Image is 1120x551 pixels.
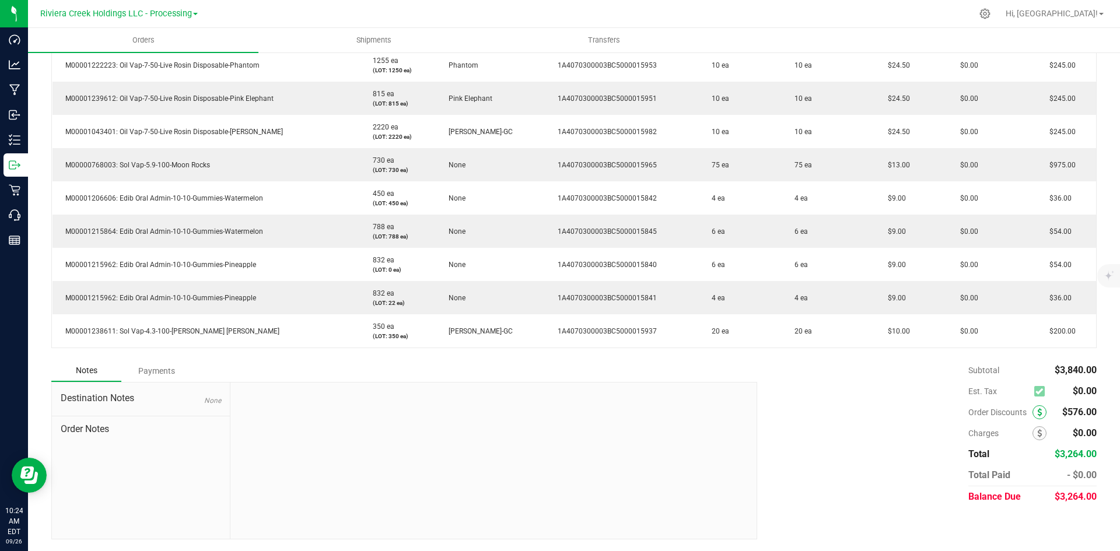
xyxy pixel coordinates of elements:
span: 1A4070300003BC5000015982 [552,128,657,136]
span: $13.00 [882,161,910,169]
span: [PERSON_NAME]-GC [443,327,513,335]
span: 20 ea [706,327,729,335]
p: (LOT: 1250 ea) [367,66,429,75]
span: $245.00 [1044,128,1076,136]
p: (LOT: 815 ea) [367,99,429,108]
inline-svg: Manufacturing [9,84,20,96]
span: $9.00 [882,261,906,269]
span: Phantom [443,61,478,69]
span: Charges [968,429,1032,438]
span: $576.00 [1062,406,1097,417]
div: Manage settings [978,8,992,19]
span: 350 ea [367,322,394,331]
span: 1A4070300003BC5000015842 [552,194,657,202]
inline-svg: Inbound [9,109,20,121]
span: 4 ea [706,194,725,202]
span: $0.00 [1073,427,1097,438]
inline-svg: Dashboard [9,34,20,45]
span: 1A4070300003BC5000015841 [552,294,657,302]
span: 1A4070300003BC5000015937 [552,327,657,335]
p: (LOT: 0 ea) [367,265,429,274]
span: Subtotal [968,366,999,375]
inline-svg: Outbound [9,159,20,171]
p: (LOT: 730 ea) [367,166,429,174]
span: $0.00 [954,61,978,69]
span: Pink Elephant [443,94,492,103]
span: Order Notes [61,422,221,436]
span: $10.00 [882,327,910,335]
span: $3,264.00 [1055,448,1097,459]
span: 1A4070300003BC5000015845 [552,227,657,236]
span: [PERSON_NAME]-GC [443,128,513,136]
span: $0.00 [954,194,978,202]
inline-svg: Inventory [9,134,20,146]
span: Transfers [572,35,636,45]
p: 10:24 AM EDT [5,506,23,537]
p: (LOT: 450 ea) [367,199,429,208]
span: $36.00 [1044,294,1072,302]
span: Calculate excise tax [1034,384,1050,399]
span: $9.00 [882,227,906,236]
span: None [443,294,466,302]
span: 20 ea [789,327,812,335]
span: M00001222223: Oil Vap-7-50-Live Rosin Disposable-Phantom [60,61,260,69]
span: $54.00 [1044,227,1072,236]
span: 815 ea [367,90,394,98]
span: 6 ea [706,261,725,269]
span: $36.00 [1044,194,1072,202]
span: 10 ea [706,61,729,69]
span: 75 ea [789,161,812,169]
span: 1A4070300003BC5000015951 [552,94,657,103]
span: $245.00 [1044,94,1076,103]
span: M00001239612: Oil Vap-7-50-Live Rosin Disposable-Pink Elephant [60,94,274,103]
span: 1255 ea [367,57,398,65]
inline-svg: Call Center [9,209,20,221]
span: Order Discounts [968,408,1032,417]
span: 10 ea [789,94,812,103]
span: 6 ea [789,261,808,269]
span: M00001206606: Edib Oral Admin-10-10-Gummies-Watermelon [60,194,263,202]
span: M00001215864: Edib Oral Admin-10-10-Gummies-Watermelon [60,227,263,236]
span: None [443,194,466,202]
span: 1A4070300003BC5000015953 [552,61,657,69]
span: Est. Tax [968,387,1030,396]
span: None [443,261,466,269]
span: $975.00 [1044,161,1076,169]
span: $0.00 [954,294,978,302]
span: Orders [117,35,170,45]
inline-svg: Retail [9,184,20,196]
span: Balance Due [968,491,1021,502]
span: Riviera Creek Holdings LLC - Processing [40,9,192,19]
span: Hi, [GEOGRAPHIC_DATA]! [1006,9,1098,18]
p: (LOT: 788 ea) [367,232,429,241]
span: 75 ea [706,161,729,169]
iframe: Resource center [12,458,47,493]
span: 10 ea [706,94,729,103]
span: None [443,227,466,236]
span: $9.00 [882,194,906,202]
span: $0.00 [954,161,978,169]
span: $24.50 [882,128,910,136]
span: 10 ea [789,128,812,136]
span: 4 ea [789,194,808,202]
span: M00001238611: Sol Vap-4.3-100-[PERSON_NAME] [PERSON_NAME] [60,327,279,335]
span: 6 ea [789,227,808,236]
span: Total Paid [968,469,1010,480]
div: Payments [121,360,191,381]
span: M00000768003: Sol Vap-5.9-100-Moon Rocks [60,161,210,169]
span: 1A4070300003BC5000015840 [552,261,657,269]
span: 2220 ea [367,123,398,131]
span: $245.00 [1044,61,1076,69]
span: $54.00 [1044,261,1072,269]
span: 832 ea [367,256,394,264]
span: 4 ea [789,294,808,302]
span: $0.00 [954,261,978,269]
span: $200.00 [1044,327,1076,335]
span: $0.00 [1073,385,1097,396]
span: $0.00 [954,327,978,335]
span: $0.00 [954,94,978,103]
span: 4 ea [706,294,725,302]
span: M00001215962: Edib Oral Admin-10-10-Gummies-Pineapple [60,261,256,269]
span: Shipments [341,35,407,45]
span: M00001215962: Edib Oral Admin-10-10-Gummies-Pineapple [60,294,256,302]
